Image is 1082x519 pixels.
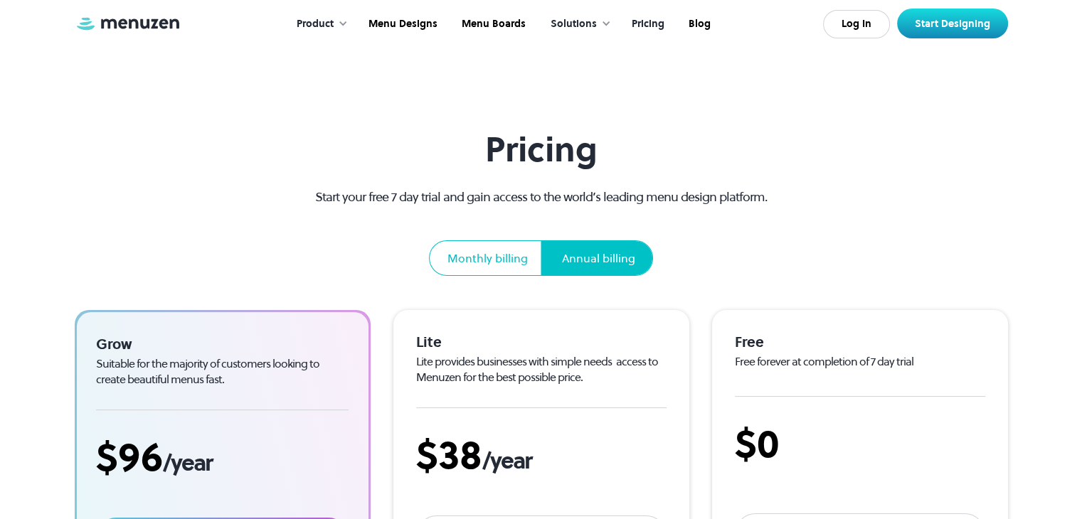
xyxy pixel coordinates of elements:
[536,2,618,46] div: Solutions
[290,187,792,206] p: Start your free 7 day trial and gain access to the world’s leading menu design platform.
[416,333,667,351] div: Lite
[96,356,349,387] div: Suitable for the majority of customers looking to create beautiful menus fast.
[416,354,667,385] div: Lite provides businesses with simple needs access to Menuzen for the best possible price.
[163,447,212,478] span: /year
[551,16,597,32] div: Solutions
[416,431,667,478] div: $
[562,250,635,267] div: Annual billing
[735,333,985,351] div: Free
[355,2,448,46] a: Menu Designs
[823,10,890,38] a: Log In
[297,16,334,32] div: Product
[96,433,349,481] div: $
[448,2,536,46] a: Menu Boards
[290,129,792,170] h1: Pricing
[897,9,1008,38] a: Start Designing
[118,429,163,484] span: 96
[735,354,985,370] div: Free forever at completion of 7 day trial
[447,250,528,267] div: Monthly billing
[482,445,531,476] span: /year
[675,2,721,46] a: Blog
[735,419,985,467] div: $0
[618,2,675,46] a: Pricing
[96,335,349,353] div: Grow
[282,2,355,46] div: Product
[438,427,482,482] span: 38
